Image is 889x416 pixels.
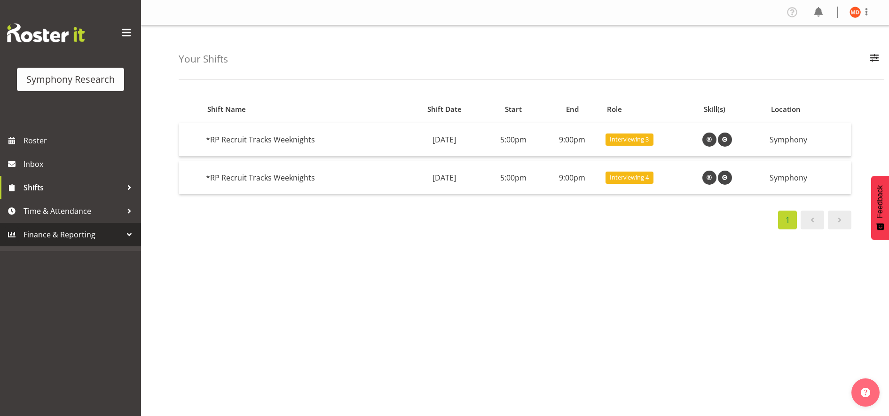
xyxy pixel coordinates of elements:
[610,135,649,144] span: Interviewing 3
[202,161,405,194] td: *RP Recruit Tracks Weeknights
[566,104,579,115] span: End
[484,123,543,157] td: 5:00pm
[24,157,136,171] span: Inbox
[179,54,228,64] h4: Your Shifts
[861,388,870,397] img: help-xxl-2.png
[7,24,85,42] img: Rosterit website logo
[24,133,136,148] span: Roster
[484,161,543,194] td: 5:00pm
[427,104,462,115] span: Shift Date
[24,204,122,218] span: Time & Attendance
[850,7,861,18] img: maria-de-guzman11892.jpg
[771,104,801,115] span: Location
[543,123,601,157] td: 9:00pm
[505,104,522,115] span: Start
[871,176,889,240] button: Feedback - Show survey
[610,173,649,182] span: Interviewing 4
[24,181,122,195] span: Shifts
[607,104,622,115] span: Role
[704,104,725,115] span: Skill(s)
[24,228,122,242] span: Finance & Reporting
[543,161,601,194] td: 9:00pm
[766,123,851,157] td: Symphony
[865,49,884,70] button: Filter Employees
[876,185,884,218] span: Feedback
[202,123,405,157] td: *RP Recruit Tracks Weeknights
[405,161,484,194] td: [DATE]
[207,104,246,115] span: Shift Name
[405,123,484,157] td: [DATE]
[26,72,115,86] div: Symphony Research
[766,161,851,194] td: Symphony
